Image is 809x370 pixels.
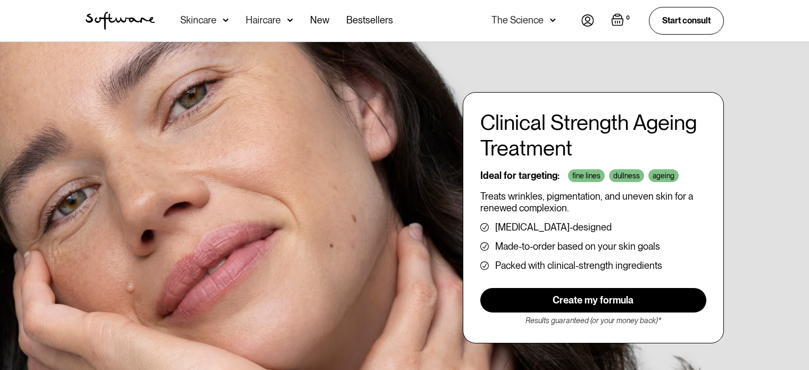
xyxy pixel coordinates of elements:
[624,13,632,23] div: 0
[611,13,632,28] a: Open empty cart
[568,169,605,182] div: fine lines
[480,288,706,313] a: Create my formula
[223,15,229,26] img: arrow down
[480,191,706,213] p: Treats wrinkles, pigmentation, and uneven skin for a renewed complexion.
[480,110,706,161] h1: Clinical Strength Ageing Treatment
[480,222,706,233] li: [MEDICAL_DATA]-designed
[480,241,706,252] li: Made-to-order based on your skin goals
[648,169,679,182] div: ageing
[480,260,706,271] li: Packed with clinical-strength ingredients
[86,12,155,30] a: home
[491,15,544,26] div: The Science
[180,15,216,26] div: Skincare
[550,15,556,26] img: arrow down
[246,15,281,26] div: Haircare
[86,12,155,30] img: Software Logo
[526,316,661,325] em: Results guaranteed (or your money back)*
[480,170,560,182] p: Ideal for targeting:
[609,169,644,182] div: dullness
[649,7,724,34] a: Start consult
[287,15,293,26] img: arrow down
